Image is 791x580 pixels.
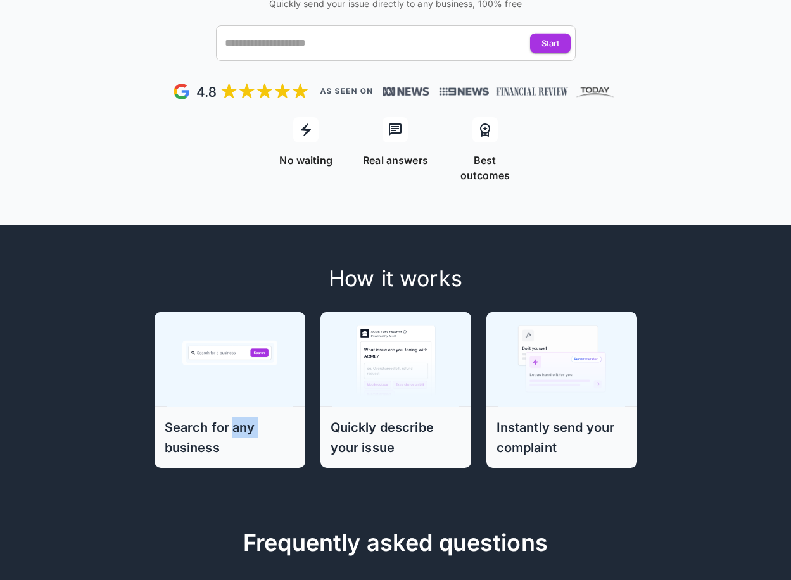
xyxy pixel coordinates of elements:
img: Step 2 [332,312,459,407]
img: Step 3 [498,312,625,407]
p: No waiting [279,153,332,168]
button: Start [530,34,571,53]
h6: Quickly describe your issue [331,417,461,458]
p: Best outcomes [448,153,522,183]
img: Google Review - 5 stars [172,81,310,102]
img: News, Financial Review, Today [383,85,429,98]
h4: How it works [72,265,720,292]
p: Real answers [363,153,428,168]
img: News, Financial Review, Today [434,83,619,100]
h6: Search for any business [165,417,295,458]
h5: Frequently asked questions [51,529,740,557]
h6: Instantly send your complaint [497,417,627,458]
img: As seen on [320,88,372,94]
img: Step 1 [167,312,293,407]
